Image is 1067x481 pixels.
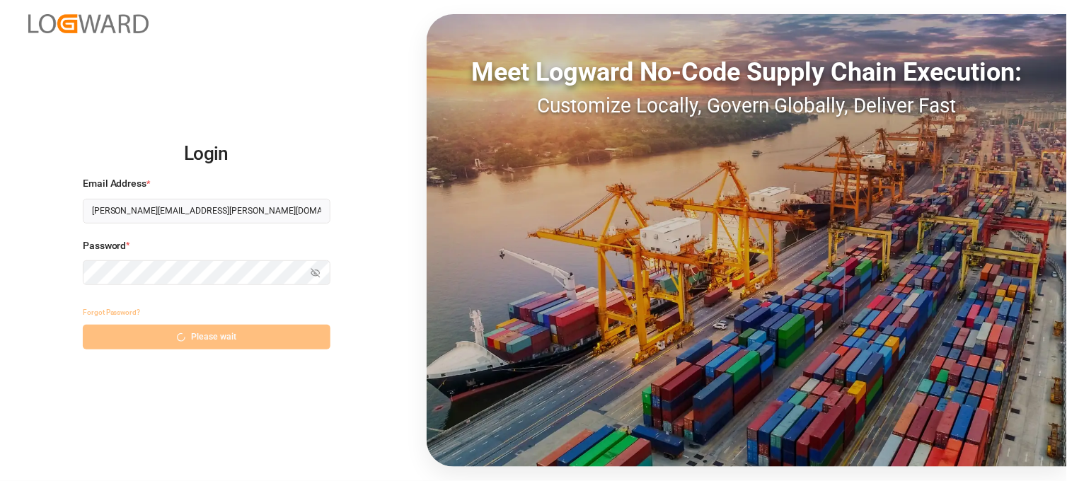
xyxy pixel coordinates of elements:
img: Logward_new_orange.png [28,14,149,33]
span: Password [83,238,127,253]
span: Email Address [83,176,147,191]
input: Enter your email [83,199,330,224]
div: Meet Logward No-Code Supply Chain Execution: [427,53,1067,91]
h2: Login [83,132,330,177]
div: Customize Locally, Govern Globally, Deliver Fast [427,91,1067,121]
